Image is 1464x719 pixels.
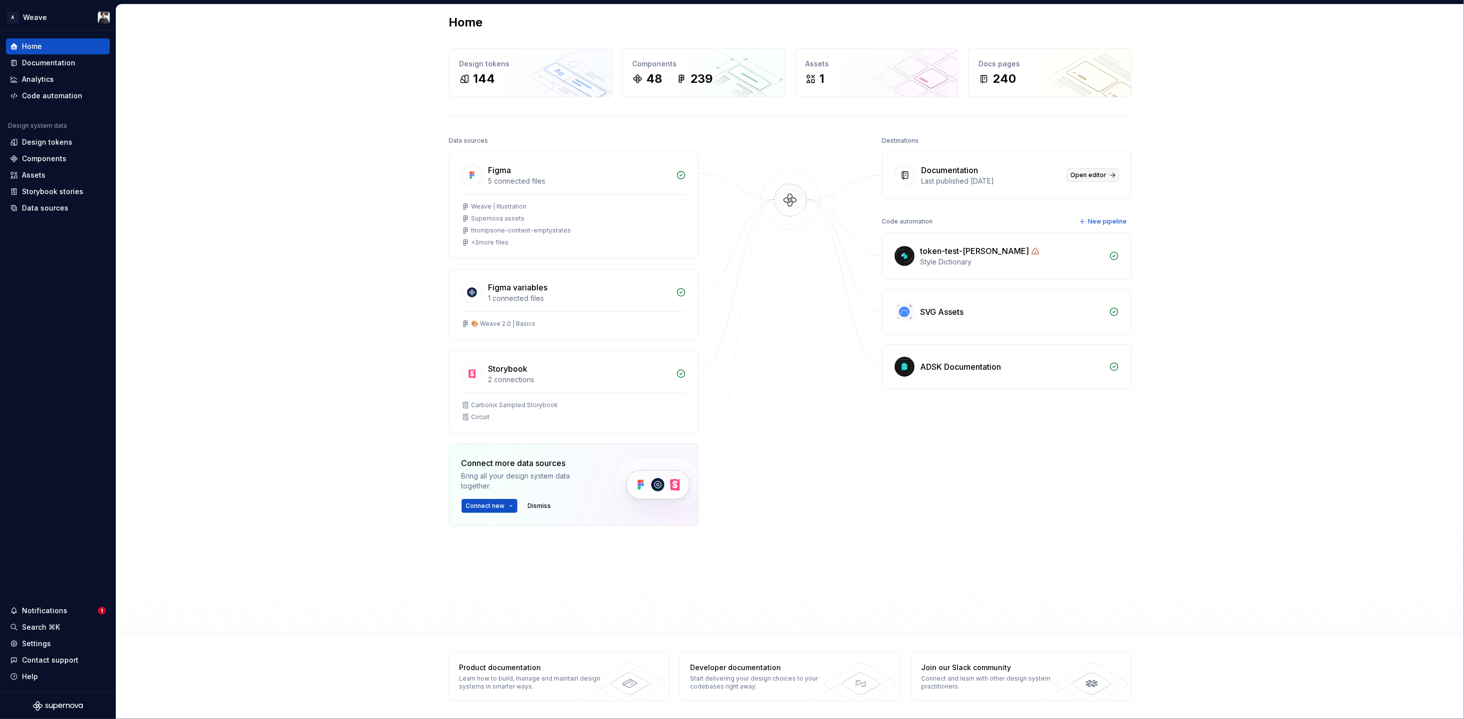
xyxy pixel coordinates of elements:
[1066,168,1119,182] a: Open editor
[22,187,83,197] div: Storybook stories
[6,38,110,54] a: Home
[6,88,110,104] a: Code automation
[8,122,67,130] div: Design system data
[488,293,670,303] div: 1 connected files
[22,154,66,164] div: Components
[22,58,75,68] div: Documentation
[691,71,713,87] div: 239
[523,499,556,513] button: Dismiss
[22,74,54,84] div: Analytics
[466,502,505,510] span: Connect new
[921,675,1066,691] div: Connect and learn with other design system practitioners.
[22,41,42,51] div: Home
[22,672,38,682] div: Help
[921,306,964,318] div: SVG Assets
[6,636,110,652] a: Settings
[6,652,110,668] button: Contact support
[22,655,78,665] div: Contact support
[449,14,483,30] h2: Home
[6,200,110,216] a: Data sources
[449,48,612,97] a: Design tokens144
[22,203,68,213] div: Data sources
[449,269,699,340] a: Figma variables1 connected files🎨 Weave 2.0 | Basics
[460,675,605,691] div: Learn how to build, manage and maintain design systems in smarter ways.
[820,71,825,87] div: 1
[6,603,110,619] button: Notifications1
[22,606,67,616] div: Notifications
[633,59,775,69] div: Components
[460,59,602,69] div: Design tokens
[882,134,919,148] div: Destinations
[474,71,495,87] div: 144
[1071,171,1107,179] span: Open editor
[22,170,45,180] div: Assets
[22,91,82,101] div: Code automation
[969,48,1132,97] a: Docs pages240
[921,663,1066,673] div: Join our Slack community
[449,152,699,259] a: Figma5 connected filesWeave | IllustrationSupernova assetsthompsone-content-emptystates+2more files
[6,184,110,200] a: Storybook stories
[622,48,785,97] a: Components48239
[7,11,19,23] div: A
[911,652,1132,701] a: Join our Slack communityConnect and learn with other design system practitioners.
[472,227,571,235] div: thompsone-content-emptystates
[6,669,110,685] button: Help
[449,652,670,701] a: Product documentationLearn how to build, manage and maintain design systems in smarter ways.
[979,59,1121,69] div: Docs pages
[488,363,528,375] div: Storybook
[472,320,536,328] div: 🎨 Weave 2.0 | Basics
[993,71,1016,87] div: 240
[921,257,1103,267] div: Style Dictionary
[98,607,106,615] span: 1
[472,215,525,223] div: Supernova assets
[23,12,47,22] div: Weave
[6,71,110,87] a: Analytics
[22,639,51,649] div: Settings
[1088,218,1127,226] span: New pipeline
[33,701,83,711] svg: Supernova Logo
[472,203,527,211] div: Weave | Illustration
[472,239,509,246] div: + 2 more files
[98,11,110,23] img: Kourosh
[449,134,488,148] div: Data sources
[462,471,596,491] div: Bring all your design system data together.
[2,6,114,28] button: AWeaveKourosh
[647,71,663,87] div: 48
[528,502,551,510] span: Dismiss
[922,164,978,176] div: Documentation
[488,281,548,293] div: Figma variables
[795,48,959,97] a: Assets1
[22,137,72,147] div: Design tokens
[921,361,1001,373] div: ADSK Documentation
[922,176,1060,186] div: Last published [DATE]
[6,55,110,71] a: Documentation
[6,619,110,635] button: Search ⌘K
[921,245,1029,257] div: token-test-[PERSON_NAME]
[690,663,835,673] div: Developer documentation
[6,167,110,183] a: Assets
[462,499,517,513] button: Connect new
[460,663,605,673] div: Product documentation
[488,375,670,385] div: 2 connections
[462,457,596,469] div: Connect more data sources
[472,413,490,421] div: Circuit
[22,622,60,632] div: Search ⌘K
[690,675,835,691] div: Start delivering your design choices to your codebases right away.
[6,151,110,167] a: Components
[680,652,901,701] a: Developer documentationStart delivering your design choices to your codebases right away.
[488,164,511,176] div: Figma
[882,215,933,229] div: Code automation
[1076,215,1132,229] button: New pipeline
[6,134,110,150] a: Design tokens
[806,59,948,69] div: Assets
[472,401,558,409] div: Carbonix Sampled Storybook
[449,350,699,434] a: Storybook2 connectionsCarbonix Sampled StorybookCircuit
[488,176,670,186] div: 5 connected files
